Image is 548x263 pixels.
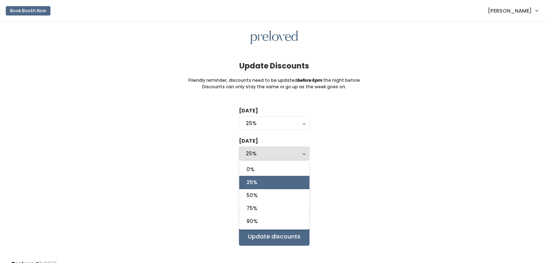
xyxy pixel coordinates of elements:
a: [PERSON_NAME] [481,3,545,18]
span: 75% [246,204,257,212]
button: Book Booth Now [6,6,50,15]
span: 50% [246,191,258,199]
span: 90% [246,217,258,225]
button: 25% [239,147,309,160]
span: [PERSON_NAME] [488,7,532,15]
span: 25% [246,178,257,186]
label: [DATE] [239,107,258,115]
input: Update discounts [239,228,309,246]
div: 25% [246,150,303,157]
label: [DATE] [239,137,258,145]
a: Book Booth Now [6,3,50,19]
img: preloved logo [251,31,298,45]
span: 0% [246,165,254,173]
i: before 6pm [297,77,322,83]
h4: Update Discounts [239,62,309,70]
small: Friendly reminder, discounts need to be updated the night before [188,77,360,84]
div: 25% [246,119,303,127]
button: 25% [239,116,309,130]
small: Discounts can only stay the same or go up as the week goes on. [202,84,346,90]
